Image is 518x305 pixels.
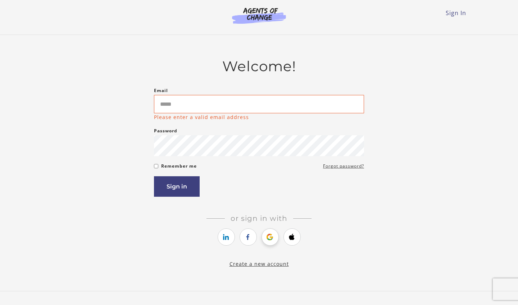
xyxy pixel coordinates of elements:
h2: Welcome! [154,58,364,75]
a: https://courses.thinkific.com/users/auth/facebook?ss%5Breferral%5D=&ss%5Buser_return_to%5D=https%... [240,228,257,246]
a: https://courses.thinkific.com/users/auth/google?ss%5Breferral%5D=&ss%5Buser_return_to%5D=https%3A... [262,228,279,246]
a: https://courses.thinkific.com/users/auth/linkedin?ss%5Breferral%5D=&ss%5Buser_return_to%5D=https%... [218,228,235,246]
a: https://courses.thinkific.com/users/auth/apple?ss%5Breferral%5D=&ss%5Buser_return_to%5D=https%3A%... [283,228,301,246]
label: Email [154,86,168,95]
label: Password [154,127,177,135]
img: Agents of Change Logo [224,7,294,24]
a: Sign In [446,9,466,17]
a: Create a new account [230,260,289,267]
span: Or sign in with [225,214,293,223]
a: Forgot password? [323,162,364,170]
label: Remember me [161,162,197,170]
button: Sign in [154,176,200,197]
p: Please enter a valid email address [154,113,249,121]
